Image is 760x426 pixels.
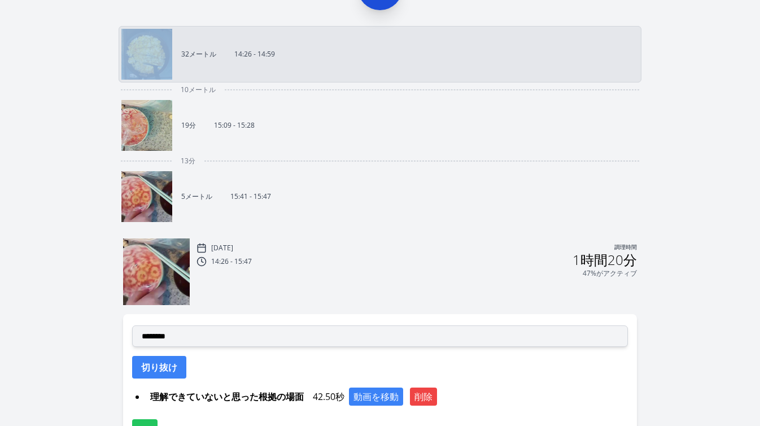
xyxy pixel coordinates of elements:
[573,250,637,269] font: 1時間20分
[349,388,403,406] button: 動画を移動
[234,49,275,59] font: 14:26 - 14:59
[181,156,195,166] font: 13分
[181,85,216,94] font: 10メートル
[132,356,186,379] button: 切り抜け
[181,49,216,59] font: 32メートル
[414,390,433,403] font: 削除
[150,390,304,403] font: 理解できていないと思った根拠の場面
[121,29,172,80] img: 250813052728_thumb.jpeg
[121,171,172,222] img: 250813064243_thumb.jpeg
[141,361,177,373] font: 切り抜け
[214,120,255,130] font: 15:09 - 15:28
[211,243,233,253] font: [DATE]
[614,244,637,251] font: 調理時間
[121,100,172,151] img: 250813061014_thumb.jpeg
[583,268,637,278] font: 47%がアクティブ
[313,390,344,403] font: 42.50秒
[410,388,437,406] button: 削除
[211,257,252,266] font: 14:26 - 15:47
[181,192,212,201] font: 5メートル
[181,120,196,130] font: 19分
[230,192,271,201] font: 15:41 - 15:47
[123,238,190,305] img: 250813064243_thumb.jpeg
[353,390,399,403] font: 動画を移動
